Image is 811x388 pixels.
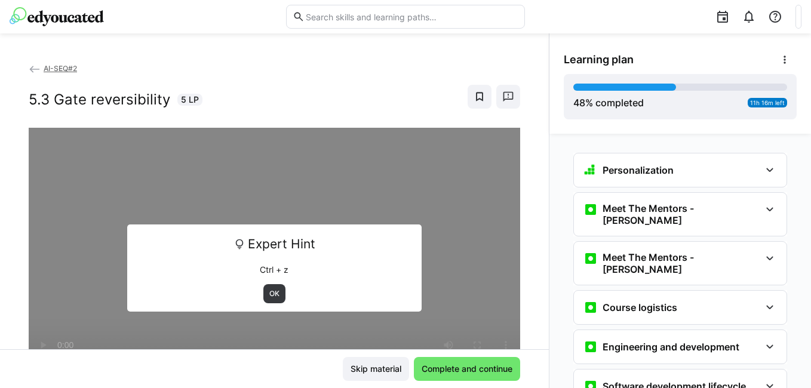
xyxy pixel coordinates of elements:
[349,363,403,375] span: Skip material
[136,264,414,276] p: Ctrl + z
[420,363,514,375] span: Complete and continue
[603,341,739,353] h3: Engineering and development
[29,64,77,73] a: AI-SEQ#2
[603,301,677,313] h3: Course logistics
[343,357,409,381] button: Skip material
[564,53,634,66] span: Learning plan
[603,164,674,176] h3: Personalization
[573,96,644,110] div: % completed
[603,251,760,275] h3: Meet The Mentors - [PERSON_NAME]
[305,11,518,22] input: Search skills and learning paths…
[181,94,199,106] span: 5 LP
[29,91,170,109] h2: 5.3 Gate reversibility
[414,357,520,381] button: Complete and continue
[248,233,315,255] span: Expert Hint
[263,284,285,303] button: OK
[750,99,785,106] span: 11h 16m left
[268,289,281,298] span: OK
[603,202,760,226] h3: Meet The Mentors - [PERSON_NAME]
[44,64,77,73] span: AI-SEQ#2
[573,97,585,109] span: 48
